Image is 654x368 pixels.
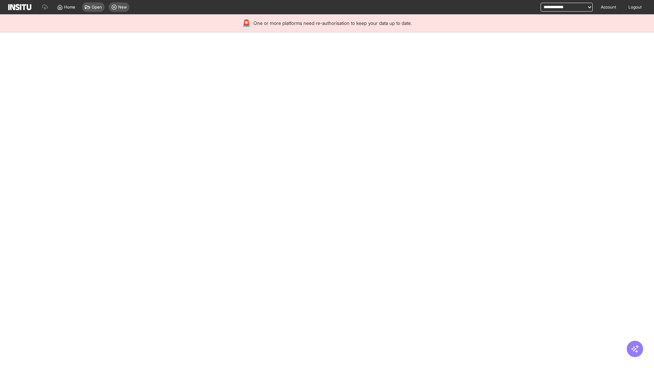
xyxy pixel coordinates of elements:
[242,18,251,28] div: 🚨
[118,4,127,10] span: New
[253,20,412,27] span: One or more platforms need re-authorisation to keep your data up to date.
[92,4,102,10] span: Open
[64,4,75,10] span: Home
[8,4,31,10] img: Logo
